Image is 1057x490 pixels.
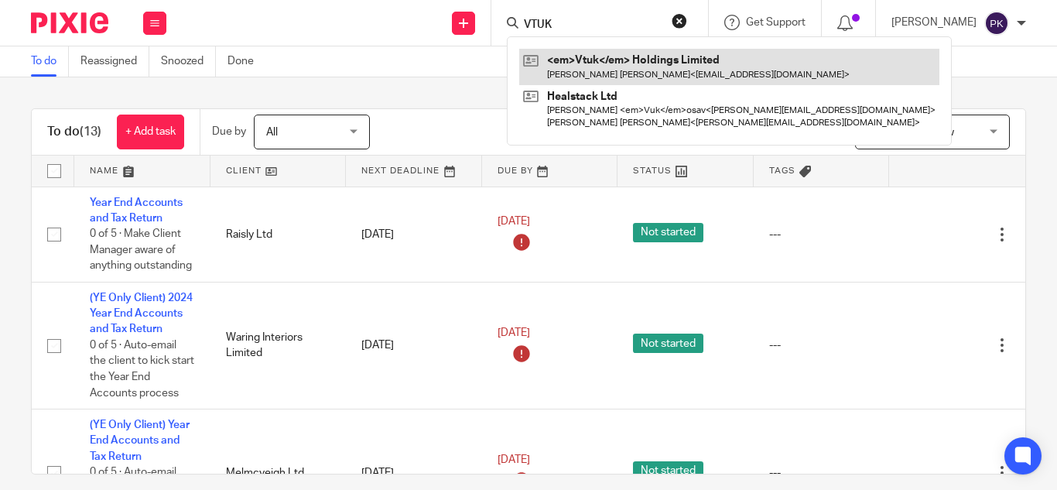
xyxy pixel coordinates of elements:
[90,197,183,224] a: Year End Accounts and Tax Return
[346,282,482,409] td: [DATE]
[746,17,806,28] span: Get Support
[80,46,149,77] a: Reassigned
[984,11,1009,36] img: svg%3E
[346,187,482,282] td: [DATE]
[498,455,530,466] span: [DATE]
[90,228,192,271] span: 0 of 5 · Make Client Manager aware of anything outstanding
[769,465,874,481] div: ---
[769,338,874,353] div: ---
[498,327,530,338] span: [DATE]
[769,166,795,175] span: Tags
[31,12,108,33] img: Pixie
[80,125,101,138] span: (13)
[633,461,703,481] span: Not started
[117,115,184,149] a: + Add task
[210,187,347,282] td: Raisly Ltd
[522,19,662,33] input: Search
[891,15,977,30] p: [PERSON_NAME]
[498,217,530,228] span: [DATE]
[90,293,193,335] a: (YE Only Client) 2024 Year End Accounts and Tax Return
[31,46,69,77] a: To do
[227,46,265,77] a: Done
[161,46,216,77] a: Snoozed
[90,420,190,462] a: (YE Only Client) Year End Accounts and Tax Return
[633,334,703,353] span: Not started
[633,223,703,242] span: Not started
[210,282,347,409] td: Waring Interiors Limited
[212,124,246,139] p: Due by
[769,227,874,242] div: ---
[47,124,101,140] h1: To do
[90,340,194,399] span: 0 of 5 · Auto-email the client to kick start the Year End Accounts process
[672,13,687,29] button: Clear
[266,127,278,138] span: All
